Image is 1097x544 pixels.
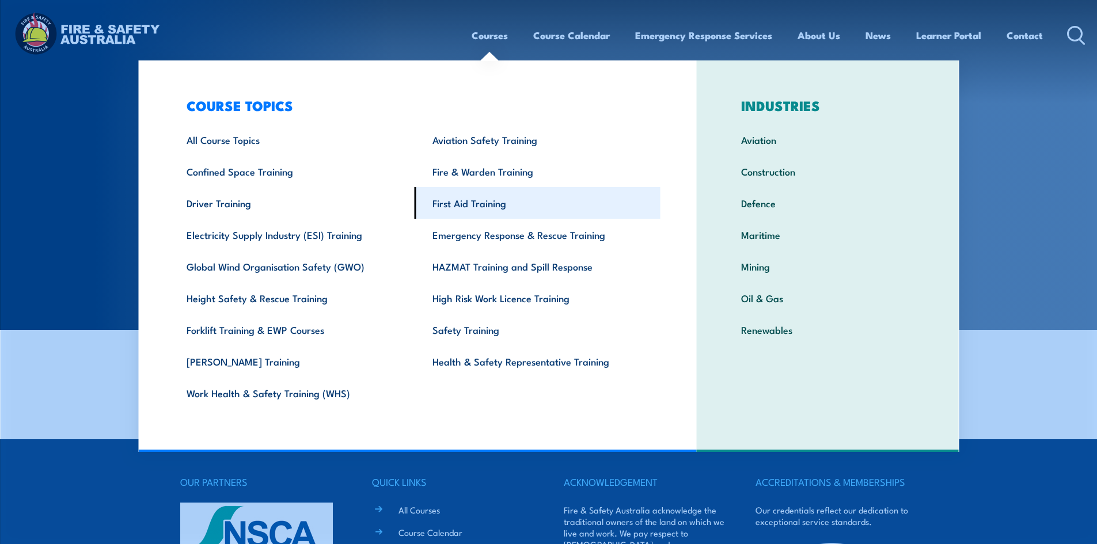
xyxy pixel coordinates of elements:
[169,97,661,113] h3: COURSE TOPICS
[415,219,661,250] a: Emergency Response & Rescue Training
[756,504,917,527] p: Our credentials reflect our dedication to exceptional service standards.
[756,474,917,490] h4: ACCREDITATIONS & MEMBERSHIPS
[169,345,415,377] a: [PERSON_NAME] Training
[398,526,462,538] a: Course Calendar
[415,155,661,187] a: Fire & Warden Training
[415,345,661,377] a: Health & Safety Representative Training
[415,314,661,345] a: Safety Training
[169,314,415,345] a: Forklift Training & EWP Courses
[723,124,932,155] a: Aviation
[415,282,661,314] a: High Risk Work Licence Training
[1007,20,1043,51] a: Contact
[169,124,415,155] a: All Course Topics
[169,377,415,409] a: Work Health & Safety Training (WHS)
[472,20,508,51] a: Courses
[723,97,932,113] h3: INDUSTRIES
[723,314,932,345] a: Renewables
[169,155,415,187] a: Confined Space Training
[798,20,840,51] a: About Us
[866,20,891,51] a: News
[415,250,661,282] a: HAZMAT Training and Spill Response
[635,20,772,51] a: Emergency Response Services
[398,504,440,516] a: All Courses
[723,282,932,314] a: Oil & Gas
[169,219,415,250] a: Electricity Supply Industry (ESI) Training
[169,187,415,219] a: Driver Training
[533,20,610,51] a: Course Calendar
[723,187,932,219] a: Defence
[372,474,533,490] h4: QUICK LINKS
[564,474,725,490] h4: ACKNOWLEDGEMENT
[916,20,981,51] a: Learner Portal
[169,250,415,282] a: Global Wind Organisation Safety (GWO)
[180,474,341,490] h4: OUR PARTNERS
[169,282,415,314] a: Height Safety & Rescue Training
[723,155,932,187] a: Construction
[723,219,932,250] a: Maritime
[723,250,932,282] a: Mining
[415,187,661,219] a: First Aid Training
[415,124,661,155] a: Aviation Safety Training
